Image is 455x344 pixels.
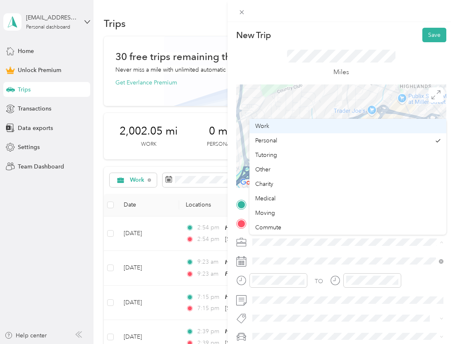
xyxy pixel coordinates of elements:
[255,137,277,144] span: Personal
[315,277,323,286] div: TO
[422,28,446,42] button: Save
[236,29,271,41] p: New Trip
[255,195,275,202] span: Medical
[255,166,271,173] span: Other
[238,177,266,188] img: Google
[255,152,277,159] span: Tutoring
[238,177,266,188] a: Open this area in Google Maps (opens a new window)
[409,298,455,344] iframe: Everlance-gr Chat Button Frame
[255,180,273,188] span: Charity
[333,67,349,77] p: Miles
[255,224,281,231] span: Commute
[255,209,275,217] span: Moving
[255,123,269,130] span: Work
